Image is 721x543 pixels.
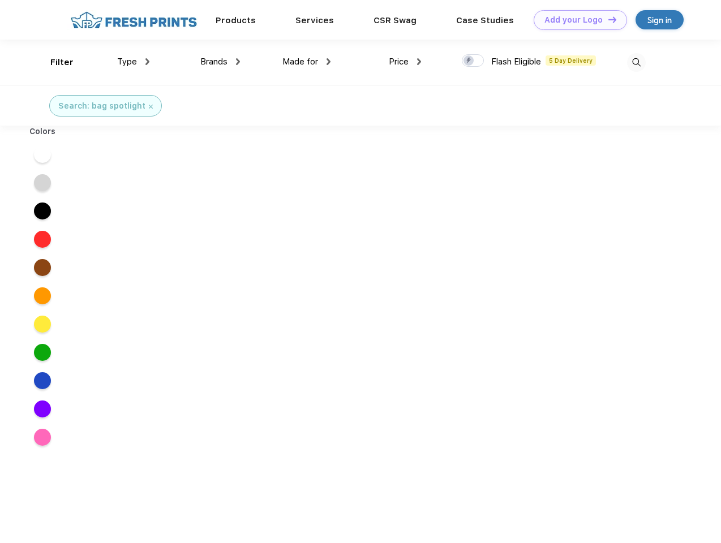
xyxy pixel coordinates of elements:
[417,58,421,65] img: dropdown.png
[608,16,616,23] img: DT
[216,15,256,25] a: Products
[389,57,409,67] span: Price
[636,10,684,29] a: Sign in
[117,57,137,67] span: Type
[58,100,145,112] div: Search: bag spotlight
[67,10,200,30] img: fo%20logo%202.webp
[145,58,149,65] img: dropdown.png
[200,57,228,67] span: Brands
[647,14,672,27] div: Sign in
[546,55,596,66] span: 5 Day Delivery
[282,57,318,67] span: Made for
[544,15,603,25] div: Add your Logo
[21,126,65,137] div: Colors
[149,105,153,109] img: filter_cancel.svg
[627,53,646,72] img: desktop_search.svg
[236,58,240,65] img: dropdown.png
[491,57,541,67] span: Flash Eligible
[327,58,331,65] img: dropdown.png
[50,56,74,69] div: Filter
